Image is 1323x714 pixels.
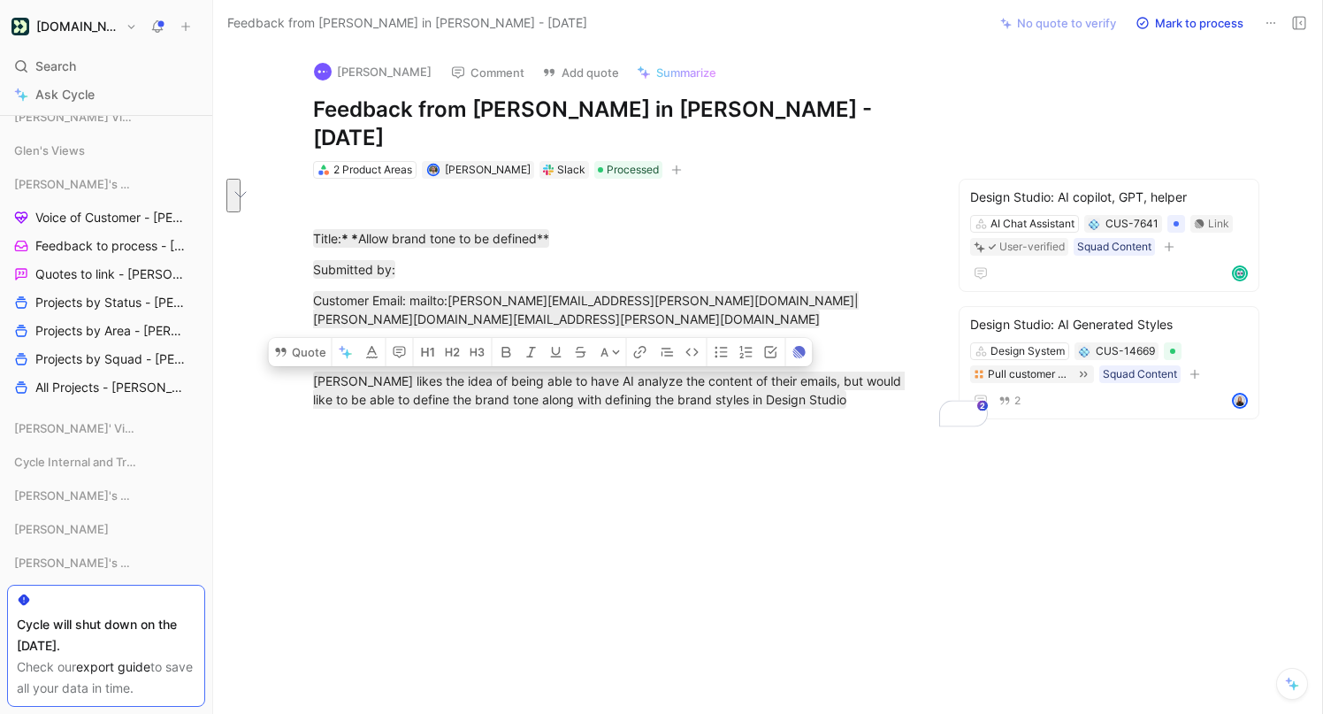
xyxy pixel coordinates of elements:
[250,179,988,459] div: To enrich screen reader interactions, please activate Accessibility in Grammarly extension settings
[7,81,205,108] a: Ask Cycle
[988,365,1071,383] div: Pull customer brand styles in design studio global styles
[990,215,1074,233] div: AI Chat Assistant
[1234,395,1246,407] img: avatar
[7,233,205,259] a: Feedback to process - [PERSON_NAME]
[1079,347,1090,357] img: 💠
[306,58,440,85] button: logo[PERSON_NAME]
[1234,267,1246,280] img: avatar
[595,338,626,366] button: A
[7,516,205,542] div: [PERSON_NAME]
[7,104,205,130] div: [PERSON_NAME] Views
[594,161,662,179] div: Processed
[7,549,205,576] div: [PERSON_NAME]'s Views
[1096,342,1155,360] div: CUS-14669
[14,487,136,504] span: [PERSON_NAME]'s Views
[7,449,205,480] div: Cycle Internal and Tracking
[14,142,85,159] span: Glen's Views
[992,11,1124,35] button: No quote to verify
[557,161,585,179] div: Slack
[534,60,627,85] button: Add quote
[36,19,119,35] h1: [DOMAIN_NAME]
[35,209,186,226] span: Voice of Customer - [PERSON_NAME]
[7,346,205,372] a: Projects by Squad - [PERSON_NAME]
[7,204,205,231] a: Voice of Customer - [PERSON_NAME]
[1077,238,1151,256] div: Squad Content
[7,289,205,316] a: Projects by Status - [PERSON_NAME]
[11,18,29,35] img: Customer.io
[227,12,587,34] span: Feedback from [PERSON_NAME] in [PERSON_NAME] - [DATE]
[970,314,1248,335] div: Design Studio: AI Generated Styles
[17,614,195,656] div: Cycle will shut down on the [DATE].
[1208,215,1229,233] div: Link
[14,419,134,437] span: [PERSON_NAME]' Views
[14,108,134,126] span: [PERSON_NAME] Views
[313,372,905,409] mark: [PERSON_NAME] likes the idea of being able to have AI analyze the content of their emails, but wo...
[1014,395,1021,406] span: 2
[14,520,109,538] span: [PERSON_NAME]
[14,175,136,193] span: [PERSON_NAME]'s Views
[14,453,137,471] span: Cycle Internal and Tracking
[269,338,332,366] button: Quote
[313,229,549,248] mark: Title: Allow brand tone to be defined**
[35,350,186,368] span: Projects by Squad - [PERSON_NAME]
[7,171,205,401] div: [PERSON_NAME]'s ViewsVoice of Customer - [PERSON_NAME]Feedback to process - [PERSON_NAME]Quotes t...
[7,583,205,615] div: Design Team
[656,65,716,81] span: Summarize
[7,449,205,475] div: Cycle Internal and Tracking
[7,171,205,197] div: [PERSON_NAME]'s Views
[970,187,1248,208] div: Design Studio: AI copilot, GPT, helper
[1105,215,1159,233] div: CUS-7641
[7,549,205,581] div: [PERSON_NAME]'s Views
[7,482,205,514] div: [PERSON_NAME]'s Views
[313,96,925,152] h1: Feedback from [PERSON_NAME] in [PERSON_NAME] - [DATE]
[428,165,438,174] img: avatar
[7,53,205,80] div: Search
[35,379,183,396] span: All Projects - [PERSON_NAME]
[35,56,76,77] span: Search
[7,374,205,401] a: All Projects - [PERSON_NAME]
[35,84,95,105] span: Ask Cycle
[7,14,141,39] button: Customer.io[DOMAIN_NAME]
[1128,11,1251,35] button: Mark to process
[333,161,412,179] div: 2 Product Areas
[7,415,205,447] div: [PERSON_NAME]' Views
[7,104,205,135] div: [PERSON_NAME] Views
[1089,219,1099,230] img: 💠
[76,659,150,674] a: export guide
[1103,365,1177,383] div: Squad Content
[7,137,205,164] div: Glen's Views
[445,163,531,176] span: [PERSON_NAME]
[35,322,186,340] span: Projects by Area - [PERSON_NAME]
[313,260,395,279] mark: Submitted by:
[7,415,205,441] div: [PERSON_NAME]' Views
[7,583,205,610] div: Design Team
[607,161,659,179] span: Processed
[35,294,186,311] span: Projects by Status - [PERSON_NAME]
[17,656,195,699] div: Check our to save all your data in time.
[7,482,205,509] div: [PERSON_NAME]'s Views
[14,554,136,572] span: [PERSON_NAME]'s Views
[7,261,205,288] a: Quotes to link - [PERSON_NAME]
[35,237,187,255] span: Feedback to process - [PERSON_NAME]
[995,391,1024,411] button: 2
[443,60,532,85] button: Comment
[314,63,332,81] img: logo
[7,516,205,548] div: [PERSON_NAME]
[7,318,205,344] a: Projects by Area - [PERSON_NAME]
[1078,345,1090,357] button: 💠
[313,291,859,328] mark: Customer Email: mailto:[PERSON_NAME][EMAIL_ADDRESS][PERSON_NAME][DOMAIN_NAME]|[PERSON_NAME][DOMAI...
[1088,218,1100,230] button: 💠
[7,137,205,169] div: Glen's Views
[629,60,724,85] button: Summarize
[990,342,1065,360] div: Design System
[999,238,1065,256] div: User-verified
[35,265,184,283] span: Quotes to link - [PERSON_NAME]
